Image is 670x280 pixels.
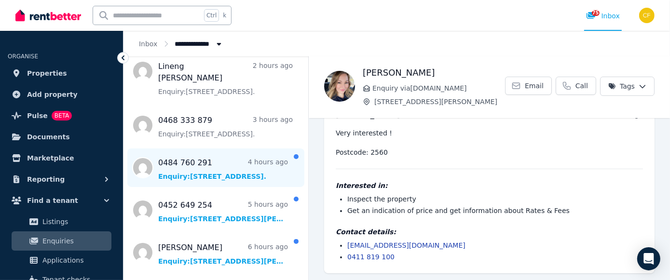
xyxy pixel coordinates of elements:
a: Documents [8,127,115,147]
span: [STREET_ADDRESS][PERSON_NAME] [374,97,505,107]
span: Marketplace [27,152,74,164]
a: Marketplace [8,148,115,168]
button: Tags [600,77,655,96]
img: Kelly [324,71,355,102]
span: Reporting [27,173,65,185]
h4: Contact details: [336,227,643,237]
span: Documents [27,131,70,143]
span: Applications [42,254,108,266]
h1: [PERSON_NAME] [363,66,505,80]
a: Enquiries [12,231,111,251]
span: 75 [592,10,600,16]
a: Properties [8,64,115,83]
span: Ctrl [204,9,219,22]
button: Reporting [8,170,115,189]
a: PulseBETA [8,106,115,125]
div: Inbox [586,11,620,21]
button: Find a tenant [8,191,115,210]
span: Find a tenant [27,195,78,206]
span: Call [575,81,588,91]
span: BETA [52,111,72,120]
h4: Interested in: [336,181,643,190]
img: RentBetter [15,8,81,23]
span: ORGANISE [8,53,38,60]
span: Add property [27,89,78,100]
div: Open Intercom Messenger [637,247,660,270]
a: Email [505,77,552,95]
span: k [223,12,226,19]
li: Get an indication of price and get information about Rates & Fees [347,206,643,215]
span: Listings [42,216,108,227]
a: Lineng [PERSON_NAME]2 hours agoEnquiry:[STREET_ADDRESS]. [158,61,293,96]
span: Pulse [27,110,48,121]
a: 0452 649 2545 hours agoEnquiry:[STREET_ADDRESS][PERSON_NAME]. [158,200,288,224]
span: Enquiry via [DOMAIN_NAME] [372,83,505,93]
span: Email [525,81,544,91]
a: 0411 819 100 [347,253,395,261]
span: Properties [27,67,67,79]
a: Applications [12,251,111,270]
a: Listings [12,212,111,231]
span: Tags [608,81,635,91]
a: [EMAIL_ADDRESS][DOMAIN_NAME] [347,241,465,249]
a: Inbox [139,40,157,48]
pre: Very interested ! Postcode: 2560 [336,128,643,157]
a: Add property [8,85,115,104]
li: Inspect the property [347,194,643,204]
a: 0468 333 8793 hours agoEnquiry:[STREET_ADDRESS]. [158,115,293,139]
span: Enquiries [42,235,108,247]
img: Christos Fassoulidis [639,8,655,23]
a: [PERSON_NAME]6 hours agoEnquiry:[STREET_ADDRESS][PERSON_NAME]. [158,242,288,266]
nav: Breadcrumb [123,31,239,56]
a: 0484 760 2914 hours agoEnquiry:[STREET_ADDRESS]. [158,157,288,181]
a: Call [556,77,596,95]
